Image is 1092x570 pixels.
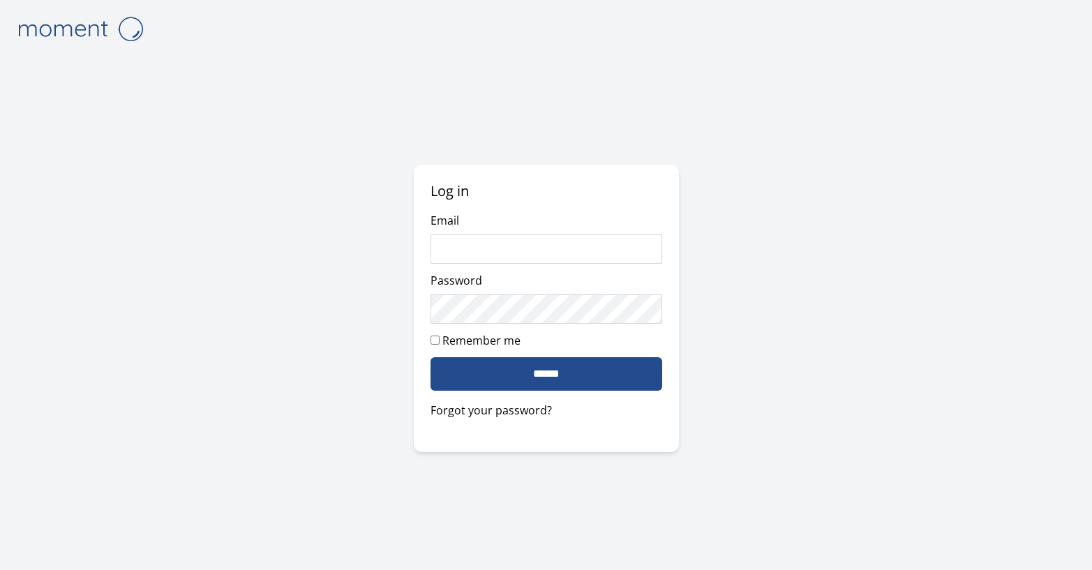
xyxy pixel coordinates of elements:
img: logo-4e3dc11c47720685a147b03b5a06dd966a58ff35d612b21f08c02c0306f2b779.png [10,11,150,47]
h2: Log in [431,181,662,201]
label: Remember me [442,333,521,348]
label: Password [431,273,482,288]
a: Forgot your password? [431,402,662,419]
label: Email [431,213,459,228]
